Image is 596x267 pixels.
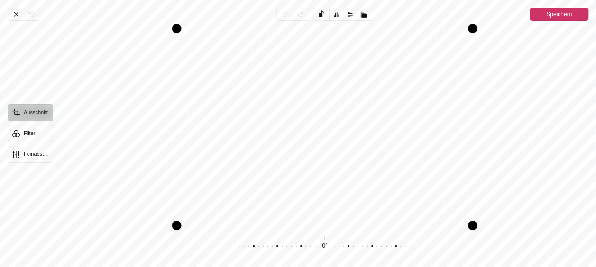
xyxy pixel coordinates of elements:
div: Drag left [172,28,182,225]
button: Speichern [530,8,588,21]
span: Speichern [546,9,572,20]
div: Ausschnitt [61,21,596,267]
button: Filter [8,125,53,142]
div: Drag top [177,24,473,33]
button: Feinabstimmung [8,146,53,163]
button: Ausschnitt [8,104,53,121]
div: Drag bottom [177,221,473,230]
div: Drag right [468,28,477,225]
